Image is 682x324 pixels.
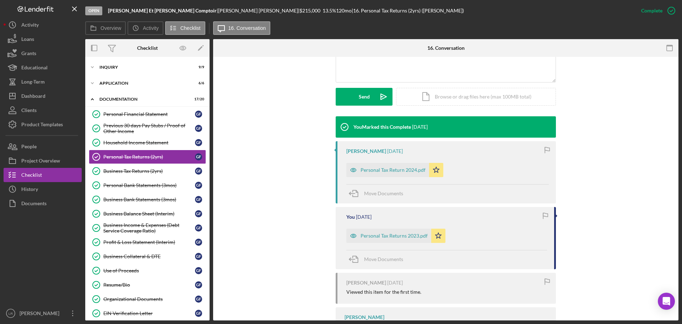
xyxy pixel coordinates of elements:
[89,192,206,207] a: Business Bank Statements (3mos)GF
[21,60,48,76] div: Educational
[4,32,82,46] button: Loans
[346,185,410,202] button: Move Documents
[21,18,39,34] div: Activity
[89,306,206,320] a: EIN Verification LetterGF
[364,190,403,196] span: Move Documents
[641,4,662,18] div: Complete
[4,46,82,60] button: Grants
[4,60,82,75] button: Educational
[108,8,218,14] div: |
[99,97,186,101] div: Documentation
[89,221,206,235] a: Business Income & Expenses (Debt Service Coverage Ratio)GF
[228,25,266,31] label: 16. Conversation
[658,293,675,310] div: Open Intercom Messenger
[4,196,82,211] button: Documents
[143,25,158,31] label: Activity
[353,124,411,130] div: You Marked this Complete
[359,88,370,106] div: Send
[195,139,202,146] div: G F
[103,296,195,302] div: Organizational Documents
[21,32,34,48] div: Loans
[89,121,206,136] a: Previous 30 days Pay Stubs / Proof of Other IncomeGF
[195,267,202,274] div: G F
[364,256,403,262] span: Move Documents
[4,103,82,117] button: Clients
[387,280,403,286] time: 2025-08-15 18:11
[361,167,426,173] div: Personal Tax Return 2024.pdf
[137,45,158,51] div: Checklist
[195,253,202,260] div: G F
[336,88,393,106] button: Send
[387,148,403,154] time: 2025-08-21 22:58
[345,314,384,320] div: [PERSON_NAME]
[21,103,37,119] div: Clients
[89,249,206,264] a: Business Collateral & DTEGF
[356,214,372,220] time: 2025-08-19 05:25
[89,278,206,292] a: Resume/BioGF
[191,97,204,101] div: 17 / 20
[103,211,195,217] div: Business Balance Sheet (Interim)
[21,89,45,105] div: Dashboard
[4,168,82,182] button: Checklist
[195,168,202,175] div: G F
[21,75,45,91] div: Long-Term
[4,18,82,32] button: Activity
[108,7,217,14] b: [PERSON_NAME] Et [PERSON_NAME] Comptoir
[103,140,195,145] div: Household Income Statement
[103,254,195,259] div: Business Collateral & DTE
[180,25,201,31] label: Checklist
[4,182,82,196] a: History
[191,65,204,69] div: 9 / 9
[412,124,428,130] time: 2025-08-22 01:17
[195,196,202,203] div: G F
[89,264,206,278] a: Use of ProceedsGF
[634,4,678,18] button: Complete
[21,196,47,212] div: Documents
[103,222,195,234] div: Business Income & Expenses (Debt Service Coverage Ratio)
[427,45,465,51] div: 16. Conversation
[195,310,202,317] div: G F
[9,312,13,315] text: LR
[103,154,195,160] div: Personal Tax Returns (2yrs)
[4,117,82,132] button: Product Templates
[21,46,36,62] div: Grants
[299,7,320,14] span: $215,000
[128,21,163,35] button: Activity
[4,306,82,320] button: LR[PERSON_NAME]
[89,150,206,164] a: Personal Tax Returns (2yrs)GF
[195,210,202,217] div: G F
[4,75,82,89] button: Long-Term
[4,139,82,154] a: People
[21,182,38,198] div: History
[21,168,42,184] div: Checklist
[218,8,299,14] div: [PERSON_NAME] [PERSON_NAME] |
[103,123,195,134] div: Previous 30 days Pay Stubs / Proof of Other Income
[103,111,195,117] div: Personal Financial Statement
[89,164,206,178] a: Business Tax Returns (2yrs)GF
[21,139,37,155] div: People
[336,8,352,14] div: 120 mo
[195,281,202,288] div: G F
[103,310,195,316] div: EIN Verification Letter
[195,239,202,246] div: G F
[4,154,82,168] button: Project Overview
[195,111,202,118] div: G F
[213,21,271,35] button: 16. Conversation
[103,168,195,174] div: Business Tax Returns (2yrs)
[99,81,186,85] div: Application
[103,197,195,202] div: Business Bank Statements (3mos)
[195,182,202,189] div: G F
[103,239,195,245] div: Profit & Loss Statement (Interim)
[195,153,202,160] div: G F
[103,282,195,288] div: Resume/Bio
[4,89,82,103] button: Dashboard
